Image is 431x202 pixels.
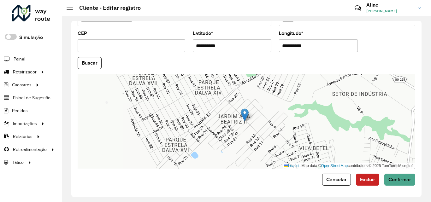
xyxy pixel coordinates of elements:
div: Map data © contributors,© 2025 TomTom, Microsoft [283,163,415,169]
span: | [300,164,301,168]
span: Importações [13,120,37,127]
button: Cancelar [322,174,351,186]
label: Latitude [193,30,213,37]
label: CEP [78,30,87,37]
button: Buscar [78,57,102,69]
span: Retroalimentação [13,146,47,153]
span: Excluir [360,177,375,182]
span: Relatórios [13,133,32,140]
span: Confirmar [388,177,411,182]
h2: Cliente - Editar registro [73,4,141,11]
a: Contato Rápido [351,1,365,15]
h3: Aline [366,2,414,8]
label: Longitude [279,30,303,37]
span: [PERSON_NAME] [366,8,414,14]
span: Painel [14,56,25,62]
span: Cadastros [12,82,32,88]
span: Painel de Sugestão [13,95,50,101]
span: Pedidos [12,107,28,114]
img: Marker [241,108,249,121]
label: Simulação [19,34,43,41]
span: Tático [12,159,24,166]
span: Roteirizador [13,69,37,75]
span: Cancelar [326,177,347,182]
a: Leaflet [284,164,299,168]
a: OpenStreetMap [321,164,348,168]
button: Excluir [356,174,379,186]
button: Confirmar [384,174,415,186]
